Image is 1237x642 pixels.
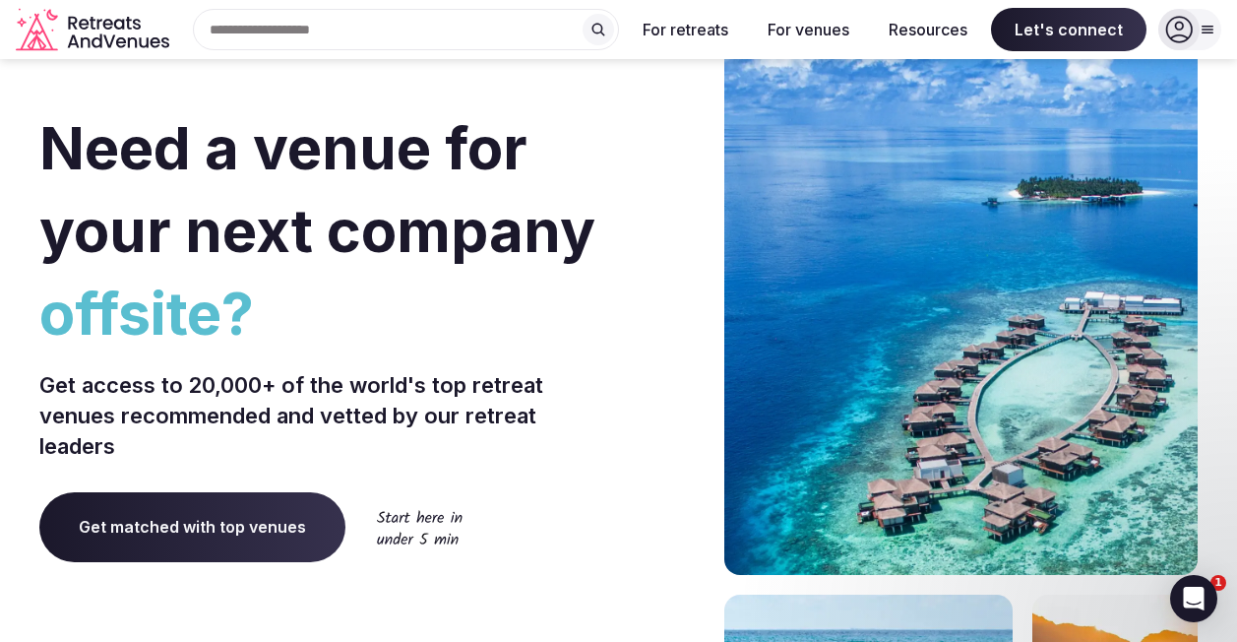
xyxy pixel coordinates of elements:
[1210,575,1226,591] span: 1
[1170,575,1217,622] div: Open Intercom Messenger
[873,8,983,51] button: Resources
[39,272,611,354] span: offsite?
[39,492,345,561] a: Get matched with top venues
[752,8,865,51] button: For venues
[627,8,744,51] button: For retreats
[16,8,173,52] a: Visit the homepage
[16,8,173,52] svg: Retreats and Venues company logo
[39,112,595,266] span: Need a venue for your next company
[39,370,611,461] p: Get access to 20,000+ of the world's top retreat venues recommended and vetted by our retreat lea...
[377,510,463,545] img: Start here in under 5 min
[991,8,1146,51] span: Let's connect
